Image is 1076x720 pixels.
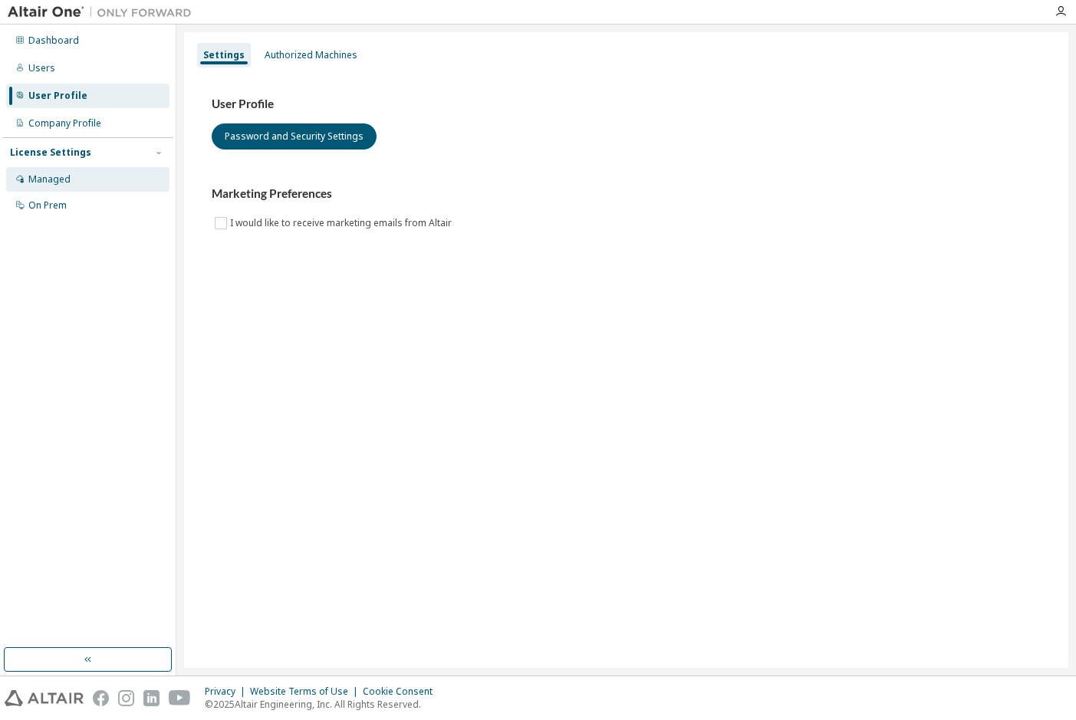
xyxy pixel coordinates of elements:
[203,49,245,61] div: Settings
[212,97,1041,112] h3: User Profile
[250,685,363,698] div: Website Terms of Use
[118,690,134,706] img: instagram.svg
[205,698,442,711] p: © 2025 Altair Engineering, Inc. All Rights Reserved.
[93,690,109,706] img: facebook.svg
[28,62,55,74] div: Users
[10,146,91,159] div: License Settings
[28,117,101,130] div: Company Profile
[363,685,442,698] div: Cookie Consent
[212,123,377,150] button: Password and Security Settings
[28,90,87,102] div: User Profile
[205,685,250,698] div: Privacy
[8,5,199,20] img: Altair One
[28,35,79,47] div: Dashboard
[230,214,455,232] label: I would like to receive marketing emails from Altair
[212,186,1041,202] h3: Marketing Preferences
[143,690,160,706] img: linkedin.svg
[28,199,67,212] div: On Prem
[169,690,191,706] img: youtube.svg
[265,49,357,61] div: Authorized Machines
[28,173,71,186] div: Managed
[5,690,84,706] img: altair_logo.svg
